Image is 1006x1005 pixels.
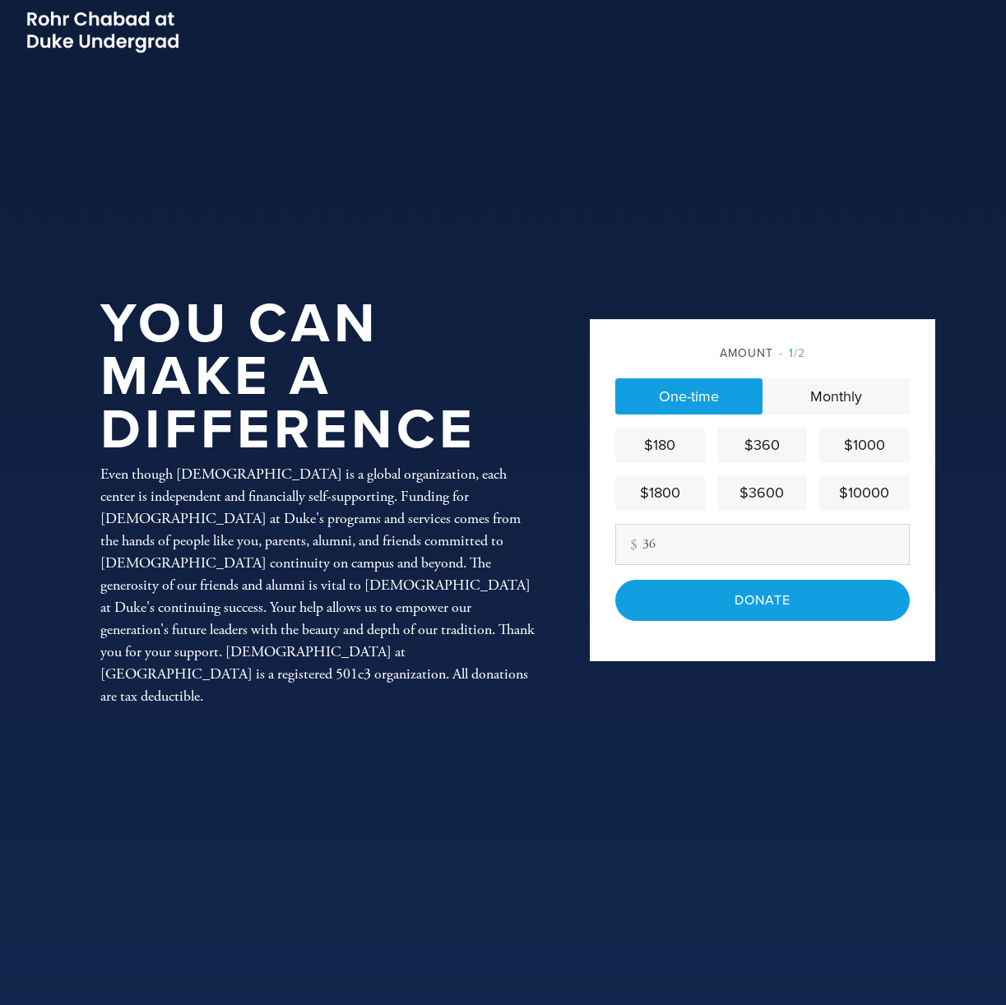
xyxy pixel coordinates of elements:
[724,434,800,456] div: $360
[615,524,910,565] input: Other amount
[779,346,805,360] span: /2
[717,475,807,511] a: $3600
[724,482,800,504] div: $3600
[100,463,536,707] div: Even though [DEMOGRAPHIC_DATA] is a global organization, each center is independent and financial...
[819,475,909,511] a: $10000
[615,580,910,621] input: Donate
[615,378,763,415] a: One-time
[622,482,698,504] div: $1800
[717,428,807,463] a: $360
[826,482,902,504] div: $10000
[100,298,536,457] h1: You Can Make a Difference
[826,434,902,456] div: $1000
[615,475,705,511] a: $1800
[763,378,910,415] a: Monthly
[819,428,909,463] a: $1000
[789,346,794,360] span: 1
[622,434,698,456] div: $180
[615,428,705,463] a: $180
[25,8,181,55] img: Picture2_0.png
[615,345,910,362] div: Amount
